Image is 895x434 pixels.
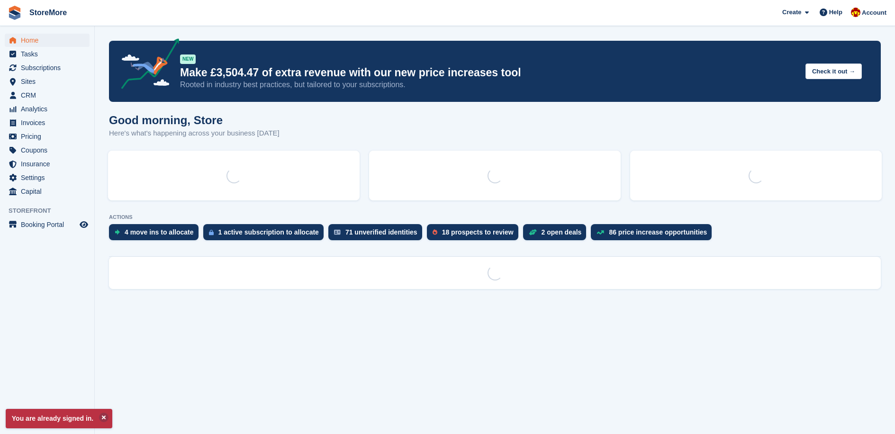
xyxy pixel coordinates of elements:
[609,228,707,236] div: 86 price increase opportunities
[334,229,341,235] img: verify_identity-adf6edd0f0f0b5bbfe63781bf79b02c33cf7c696d77639b501bdc392416b5a36.svg
[203,224,328,245] a: 1 active subscription to allocate
[345,228,417,236] div: 71 unverified identities
[21,218,78,231] span: Booking Portal
[21,89,78,102] span: CRM
[5,75,90,88] a: menu
[5,171,90,184] a: menu
[851,8,860,17] img: Store More Team
[5,34,90,47] a: menu
[5,130,90,143] a: menu
[5,61,90,74] a: menu
[115,229,120,235] img: move_ins_to_allocate_icon-fdf77a2bb77ea45bf5b3d319d69a93e2d87916cf1d5bf7949dd705db3b84f3ca.svg
[9,206,94,216] span: Storefront
[180,66,798,80] p: Make £3,504.47 of extra revenue with our new price increases tool
[5,116,90,129] a: menu
[529,229,537,235] img: deal-1b604bf984904fb50ccaf53a9ad4b4a5d6e5aea283cecdc64d6e3604feb123c2.svg
[433,229,437,235] img: prospect-51fa495bee0391a8d652442698ab0144808aea92771e9ea1ae160a38d050c398.svg
[591,224,716,245] a: 86 price increase opportunities
[113,38,180,92] img: price-adjustments-announcement-icon-8257ccfd72463d97f412b2fc003d46551f7dbcb40ab6d574587a9cd5c0d94...
[218,228,319,236] div: 1 active subscription to allocate
[21,75,78,88] span: Sites
[5,157,90,171] a: menu
[21,47,78,61] span: Tasks
[209,229,214,235] img: active_subscription_to_allocate_icon-d502201f5373d7db506a760aba3b589e785aa758c864c3986d89f69b8ff3...
[782,8,801,17] span: Create
[21,34,78,47] span: Home
[5,89,90,102] a: menu
[21,157,78,171] span: Insurance
[5,102,90,116] a: menu
[180,54,196,64] div: NEW
[109,224,203,245] a: 4 move ins to allocate
[180,80,798,90] p: Rooted in industry best practices, but tailored to your subscriptions.
[427,224,523,245] a: 18 prospects to review
[21,185,78,198] span: Capital
[328,224,427,245] a: 71 unverified identities
[78,219,90,230] a: Preview store
[862,8,886,18] span: Account
[597,230,604,235] img: price_increase_opportunities-93ffe204e8149a01c8c9dc8f82e8f89637d9d84a8eef4429ea346261dce0b2c0.svg
[6,409,112,428] p: You are already signed in.
[125,228,194,236] div: 4 move ins to allocate
[442,228,514,236] div: 18 prospects to review
[5,218,90,231] a: menu
[5,144,90,157] a: menu
[829,8,842,17] span: Help
[21,144,78,157] span: Coupons
[21,61,78,74] span: Subscriptions
[21,171,78,184] span: Settings
[109,128,280,139] p: Here's what's happening across your business [DATE]
[21,130,78,143] span: Pricing
[542,228,582,236] div: 2 open deals
[21,102,78,116] span: Analytics
[8,6,22,20] img: stora-icon-8386f47178a22dfd0bd8f6a31ec36ba5ce8667c1dd55bd0f319d3a0aa187defe.svg
[109,114,280,127] h1: Good morning, Store
[805,63,862,79] button: Check it out →
[523,224,591,245] a: 2 open deals
[26,5,71,20] a: StoreMore
[21,116,78,129] span: Invoices
[109,214,881,220] p: ACTIONS
[5,47,90,61] a: menu
[5,185,90,198] a: menu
